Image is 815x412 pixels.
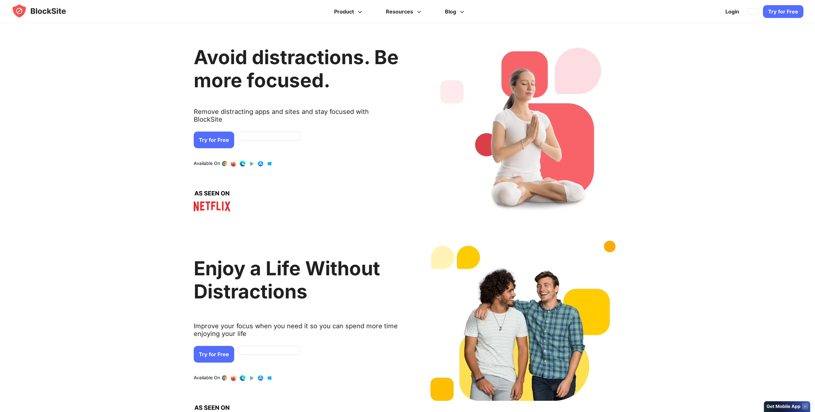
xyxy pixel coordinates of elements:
[194,346,234,363] a: Try for Free
[194,375,220,381] text: Available On
[194,160,220,167] text: Available On
[194,322,399,343] text: Improve your focus when you need it so you can spend more time enjoying your life
[194,132,234,148] a: Try for Free
[763,5,803,18] a: Try for Free
[194,257,399,303] h2: Enjoy a Life Without Distractions
[722,4,743,19] a: Login
[12,3,78,19] img: blocksite-icon.5d769676.svg
[194,46,399,92] h1: Avoid distractions. Be more focused.
[194,108,399,128] text: Remove distracting apps and sites and stay focused with BlockSite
